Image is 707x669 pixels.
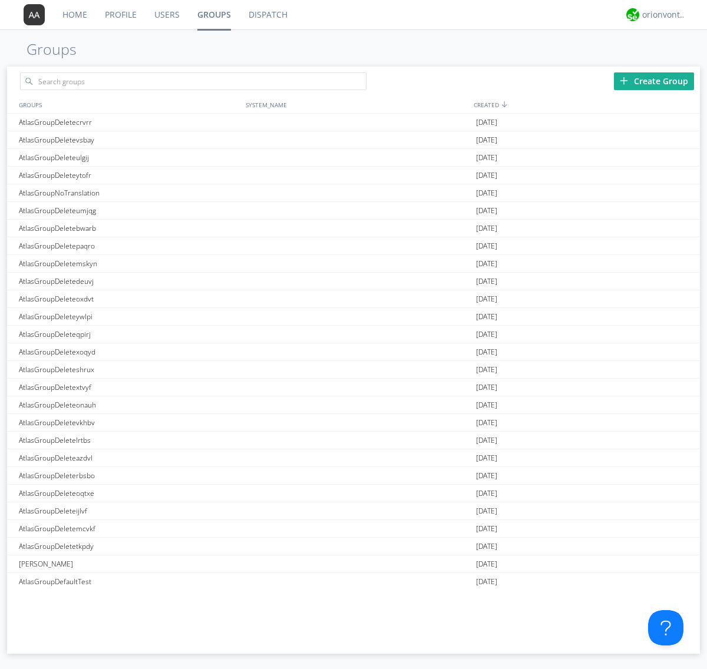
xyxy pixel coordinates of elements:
input: Search groups [20,72,366,90]
a: AtlasGroupDeleteazdvl[DATE] [7,449,700,467]
a: AtlasGroupDeletemskyn[DATE] [7,255,700,273]
div: AtlasGroupDeleteoqtxe [16,485,243,502]
div: AtlasGroupDeletevsbay [16,131,243,148]
div: AtlasGroupDeletevkhbv [16,414,243,431]
div: AtlasGroupDeleteijlvf [16,502,243,519]
span: [DATE] [476,343,497,361]
span: [DATE] [476,273,497,290]
a: AtlasGroupDeletepaqro[DATE] [7,237,700,255]
a: AtlasGroupDeletextvyf[DATE] [7,379,700,396]
span: [DATE] [476,361,497,379]
span: [DATE] [476,432,497,449]
span: [DATE] [476,573,497,591]
span: [DATE] [476,555,497,573]
span: [DATE] [476,326,497,343]
a: AtlasGroupDeleteytofr[DATE] [7,167,700,184]
a: AtlasGroupDeleteywlpi[DATE] [7,308,700,326]
a: AtlasGroupDeleteqpirj[DATE] [7,326,700,343]
span: [DATE] [476,449,497,467]
a: AtlasGroupDeletelrtbs[DATE] [7,432,700,449]
div: CREATED [471,96,700,113]
a: AtlasGroupDeletevsbay[DATE] [7,131,700,149]
span: [DATE] [476,131,497,149]
div: AtlasGroupDeleteonauh [16,396,243,413]
img: 29d36aed6fa347d5a1537e7736e6aa13 [626,8,639,21]
a: AtlasGroupDeleteoxdvt[DATE] [7,290,700,308]
a: AtlasGroupDeletexoqyd[DATE] [7,343,700,361]
a: AtlasGroupDeleterbsbo[DATE] [7,467,700,485]
div: AtlasGroupDeleteytofr [16,167,243,184]
a: AtlasGroupDeleteshrux[DATE] [7,361,700,379]
div: AtlasGroupDeletexoqyd [16,343,243,360]
div: AtlasGroupDeletetkpdy [16,538,243,555]
span: [DATE] [476,149,497,167]
a: [PERSON_NAME][DATE] [7,555,700,573]
span: [DATE] [476,220,497,237]
img: plus.svg [620,77,628,85]
a: AtlasGroupDeletevkhbv[DATE] [7,414,700,432]
div: SYSTEM_NAME [243,96,471,113]
div: AtlasGroupDeletemcvkf [16,520,243,537]
div: AtlasGroupDefaultTest [16,573,243,590]
span: [DATE] [476,485,497,502]
span: [DATE] [476,379,497,396]
div: AtlasGroupDeleteoxdvt [16,290,243,307]
div: AtlasGroupDeleterbsbo [16,467,243,484]
span: [DATE] [476,308,497,326]
span: [DATE] [476,255,497,273]
div: AtlasGroupDeletemskyn [16,255,243,272]
a: AtlasGroupDeletetkpdy[DATE] [7,538,700,555]
a: AtlasGroupDeleteijlvf[DATE] [7,502,700,520]
span: [DATE] [476,237,497,255]
div: AtlasGroupDeleteqpirj [16,326,243,343]
div: AtlasGroupDeleteshrux [16,361,243,378]
span: [DATE] [476,167,497,184]
a: AtlasGroupDeleteoqtxe[DATE] [7,485,700,502]
a: AtlasGroupNoTranslation[DATE] [7,184,700,202]
a: AtlasGroupDeletedeuvj[DATE] [7,273,700,290]
div: AtlasGroupDeletecrvrr [16,114,243,131]
div: AtlasGroupDeleteazdvl [16,449,243,466]
span: [DATE] [476,396,497,414]
span: [DATE] [476,538,497,555]
div: AtlasGroupNoTranslation [16,184,243,201]
span: [DATE] [476,467,497,485]
div: AtlasGroupDeletebwarb [16,220,243,237]
div: [PERSON_NAME] [16,555,243,572]
span: [DATE] [476,290,497,308]
span: [DATE] [476,114,497,131]
div: AtlasGroupDeleteywlpi [16,308,243,325]
img: 373638.png [24,4,45,25]
a: AtlasGroupDeletebwarb[DATE] [7,220,700,237]
a: AtlasGroupDefaultTest[DATE] [7,573,700,591]
div: GROUPS [16,96,240,113]
div: AtlasGroupDeletepaqro [16,237,243,254]
div: Create Group [614,72,694,90]
div: AtlasGroupDeleteumjqg [16,202,243,219]
span: [DATE] [476,202,497,220]
div: AtlasGroupDeleteulgij [16,149,243,166]
span: [DATE] [476,520,497,538]
iframe: Toggle Customer Support [648,610,683,645]
div: orionvontas+atlas+automation+org2 [642,9,686,21]
a: AtlasGroupDeletemcvkf[DATE] [7,520,700,538]
a: AtlasGroupDeleteonauh[DATE] [7,396,700,414]
span: [DATE] [476,184,497,202]
div: AtlasGroupDeletedeuvj [16,273,243,290]
a: AtlasGroupDeleteulgij[DATE] [7,149,700,167]
div: AtlasGroupDeletextvyf [16,379,243,396]
span: [DATE] [476,502,497,520]
a: AtlasGroupDeleteumjqg[DATE] [7,202,700,220]
div: AtlasGroupDeletelrtbs [16,432,243,449]
span: [DATE] [476,414,497,432]
a: AtlasGroupDeletecrvrr[DATE] [7,114,700,131]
